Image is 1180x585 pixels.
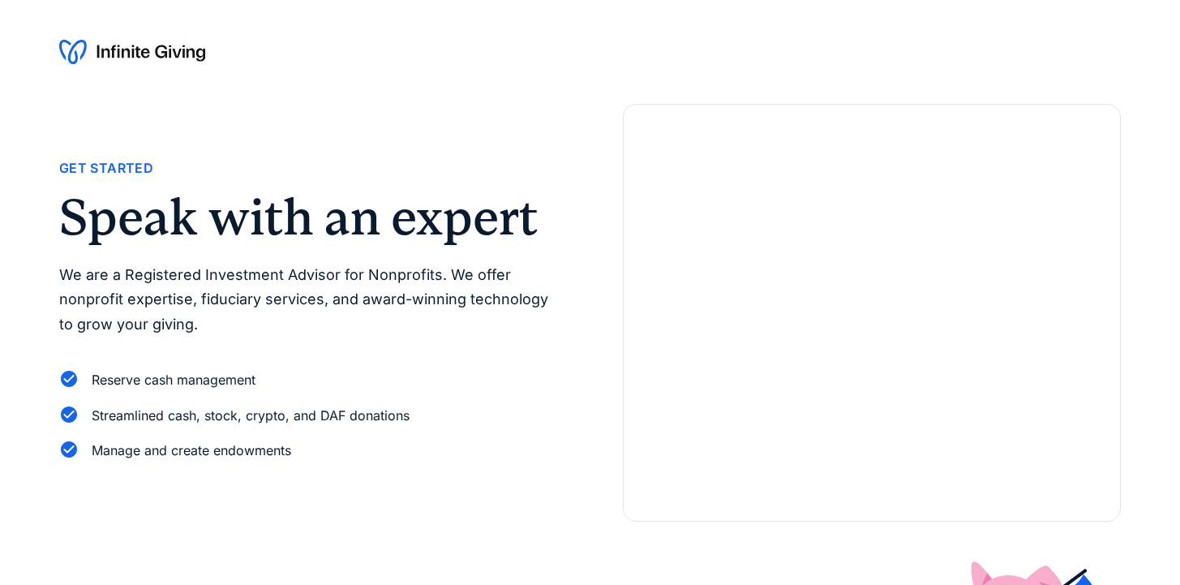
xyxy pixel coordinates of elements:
[59,192,558,243] h2: Speak with an expert
[92,405,410,427] div: Streamlined cash, stock, crypto, and DAF donations
[92,369,255,391] div: Reserve cash management
[92,440,291,462] div: Manage and create endowments
[59,263,558,338] p: We are a Registered Investment Advisor for Nonprofits. We offer nonprofit expertise, fiduciary se...
[59,157,153,179] div: Get Started
[650,157,1095,495] iframe: Form 0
